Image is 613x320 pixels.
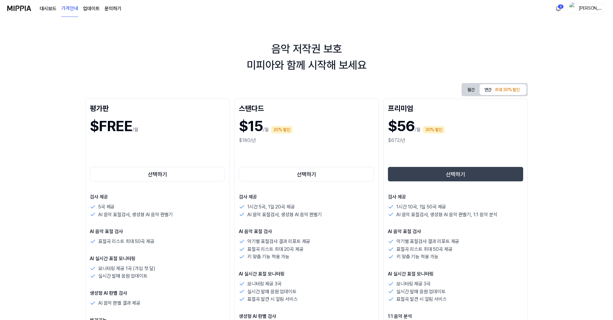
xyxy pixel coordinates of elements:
h1: $15 [239,115,263,137]
p: AI 음악 표절검사, 생성형 AI 음악 판별기 [98,211,173,219]
p: /월 [263,126,269,133]
p: 악기별 표절검사 결과 리포트 제공 [396,238,459,245]
p: 키 맞춤 기능 적용 가능 [396,253,438,261]
p: 검사 제공 [239,193,374,201]
p: AI 음악 판별 결과 제공 [98,299,140,307]
p: 표절곡 리스트 최대 50곡 제공 [396,245,452,253]
p: 생성형 AI 판별 검사 [239,313,374,320]
button: profile[PERSON_NAME] [567,3,606,14]
button: 선택하기 [239,167,374,181]
h1: $FREE [90,115,133,137]
a: 업데이트 [83,5,100,12]
div: $180/년 [239,137,374,144]
p: 1시간 10곡, 1일 50곡 제공 [396,203,446,211]
p: AI 실시간 표절 모니터링 [90,255,225,262]
p: 1:1 음악 분석 [388,313,523,320]
p: 표절곡 발견 시 알림 서비스 [247,295,298,303]
p: 검사 제공 [388,193,523,201]
p: 모니터링 제공 3곡 [396,280,430,288]
div: [PERSON_NAME] [578,5,602,11]
div: 30% 할인 [423,126,445,134]
p: 악기별 표절검사 결과 리포트 제공 [247,238,310,245]
a: 선택하기 [239,166,374,183]
p: AI 음악 표절검사, 생성형 AI 음악 판별기 [247,211,322,219]
p: AI 음악 표절 검사 [90,228,225,235]
a: 선택하기 [90,166,225,183]
img: 알림 [555,5,562,12]
div: 평가판 [90,103,225,113]
p: /월 [415,126,420,133]
p: 표절곡 발견 시 알림 서비스 [396,295,447,303]
button: 선택하기 [388,167,523,181]
div: 4 [558,4,564,9]
p: /월 [133,126,138,133]
div: $672/년 [388,137,523,144]
p: 생성형 AI 판별 검사 [90,290,225,297]
button: 연간 [480,84,526,95]
p: AI 실시간 표절 모니터링 [239,270,374,278]
button: 알림4 [554,4,563,13]
p: 실시간 발매 음원 업데이트 [98,272,148,280]
a: 선택하기 [388,166,523,183]
a: 문의하기 [105,5,121,12]
div: 20% 할인 [271,126,293,134]
p: 검사 제공 [90,193,225,201]
p: 1시간 5곡, 1일 20곡 제공 [247,203,294,211]
div: 프리미엄 [388,103,523,113]
a: 가격안내 [61,0,78,17]
p: AI 실시간 표절 모니터링 [388,270,523,278]
p: 5곡 제공 [98,203,114,211]
img: profile [569,2,577,14]
p: 실시간 발매 음원 업데이트 [247,288,297,296]
p: 표절곡 리스트 최대 50곡 제공 [98,238,154,245]
div: 스탠다드 [239,103,374,113]
button: 월간 [463,84,480,95]
button: 선택하기 [90,167,225,181]
p: AI 음악 표절 검사 [388,228,523,235]
p: AI 음악 표절 검사 [239,228,374,235]
a: 대시보드 [40,5,56,12]
div: 최대 30% 할인 [493,85,522,94]
p: 표절곡 리스트 최대 20곡 제공 [247,245,303,253]
p: 실시간 발매 음원 업데이트 [396,288,446,296]
p: 키 맞춤 기능 적용 가능 [247,253,289,261]
p: 모니터링 제공 1곡 (가입 첫 달) [98,265,155,272]
p: AI 음악 표절검사, 생성형 AI 음악 판별기, 1:1 음악 분석 [396,211,497,219]
p: 모니터링 제공 3곡 [247,280,281,288]
h1: $56 [388,115,415,137]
